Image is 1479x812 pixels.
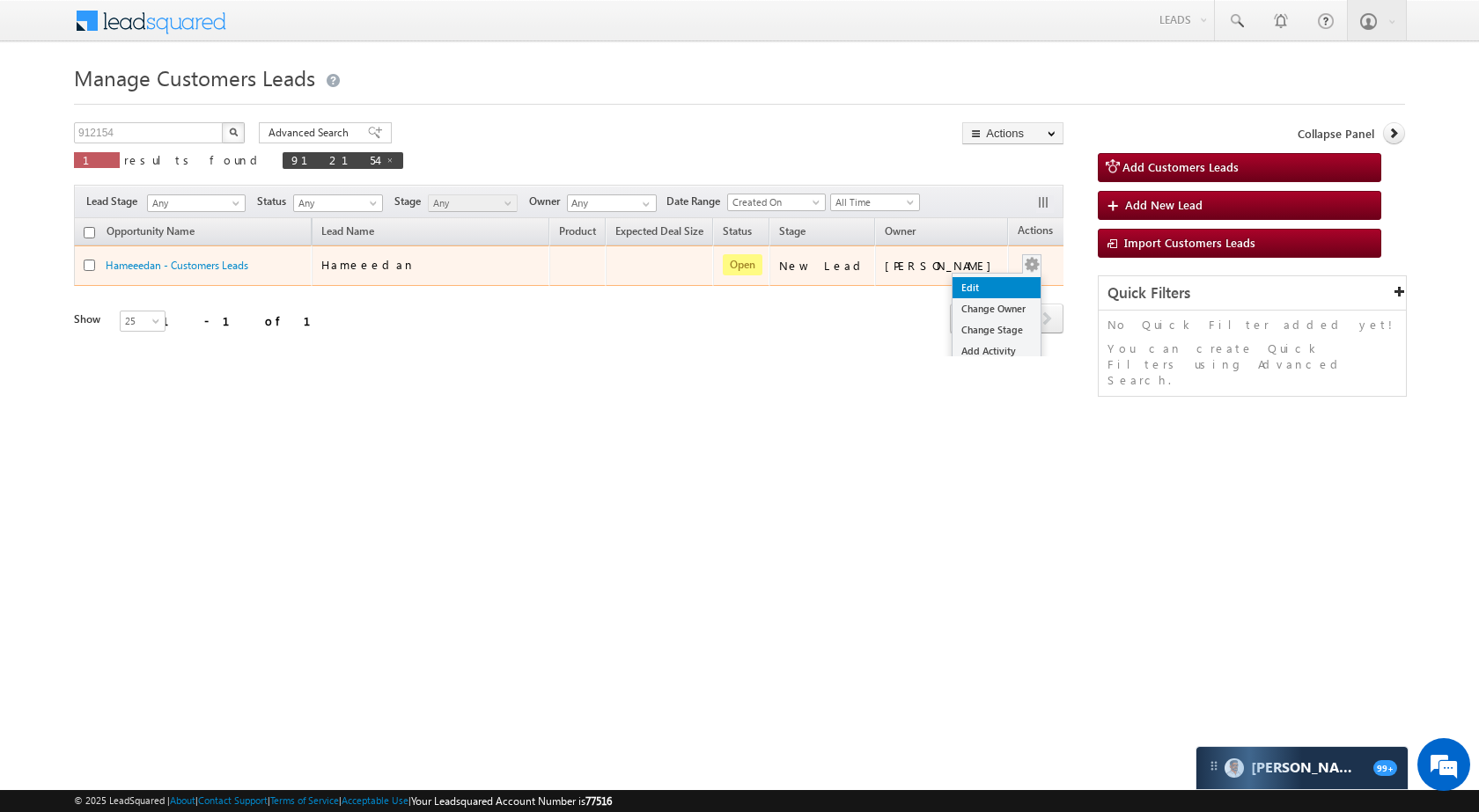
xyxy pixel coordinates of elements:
span: 99+ [1373,760,1397,776]
a: Stage [770,222,814,245]
p: No Quick Filter added yet! [1107,317,1397,333]
a: 25 [120,311,166,332]
span: Expected Deal Size [615,224,703,238]
a: next [1031,305,1063,333]
a: Show All Items [633,195,655,213]
span: Stage [394,194,428,209]
a: Any [293,194,383,212]
button: Actions [962,122,1063,144]
img: Carter [1225,758,1244,778]
span: Lead Name [313,222,383,245]
span: 77516 [585,794,612,808]
span: Carter [1251,759,1365,776]
a: Expected Deal Size [607,222,712,245]
a: Acceptable Use [342,794,408,806]
a: prev [950,305,982,333]
input: Check all records [84,227,95,238]
span: Actions [1009,221,1062,244]
div: 1 - 1 of 1 [162,311,332,331]
a: Any [147,194,246,212]
span: Owner [529,194,567,209]
div: [PERSON_NAME] [885,258,1000,274]
span: © 2025 LeadSquared | | | | | [74,793,612,809]
span: 912154 [291,152,377,167]
span: All Time [831,194,915,210]
span: Any [294,195,378,211]
span: results found [124,152,264,167]
span: Add Customers Leads [1122,159,1239,174]
span: Stage [779,224,806,238]
img: d_60004797649_company_0_60004797649 [30,92,74,115]
div: Show [74,311,106,327]
a: Hameeedan - Customers Leads [106,259,248,272]
span: Created On [728,194,820,210]
span: 1 [83,152,111,167]
span: Your Leadsquared Account Number is [411,794,612,808]
a: All Time [830,194,920,211]
a: Terms of Service [270,794,339,806]
div: Minimize live chat window [289,9,331,51]
span: Owner [885,224,916,238]
textarea: Type your message and click 'Submit' [23,163,321,527]
span: Date Range [666,194,727,209]
a: Created On [727,194,826,211]
a: Change Owner [953,298,1041,319]
input: Type to Search [567,194,657,212]
span: Open [723,254,762,275]
span: Product [559,224,596,238]
span: Hameeedan [321,257,416,272]
div: carter-dragCarter[PERSON_NAME]99+ [1196,746,1409,790]
img: Search [229,128,238,136]
p: You can create Quick Filters using Advanced Search. [1107,340,1397,388]
span: Lead Stage [86,194,144,209]
a: Add Activity [953,340,1041,362]
em: Submit [258,542,320,566]
a: Status [714,222,761,245]
span: prev [950,304,982,333]
a: Any [428,194,518,212]
span: Any [148,195,239,211]
span: Status [257,194,293,209]
span: Collapse Panel [1298,126,1374,142]
span: Import Customers Leads [1124,235,1255,250]
span: Advanced Search [269,125,354,141]
a: Change Stage [953,319,1041,340]
div: New Lead [779,258,867,274]
span: Any [429,195,512,211]
span: Opportunity Name [107,224,195,238]
img: carter-drag [1207,759,1221,773]
span: 25 [121,313,167,329]
a: Edit [953,277,1041,298]
div: Quick Filters [1099,276,1406,311]
a: About [170,794,195,806]
div: Leave a message [92,92,296,115]
a: Opportunity Name [98,222,203,245]
a: Contact Support [198,794,268,806]
span: Add New Lead [1125,197,1203,212]
span: Manage Customers Leads [74,63,315,91]
span: next [1031,304,1063,333]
